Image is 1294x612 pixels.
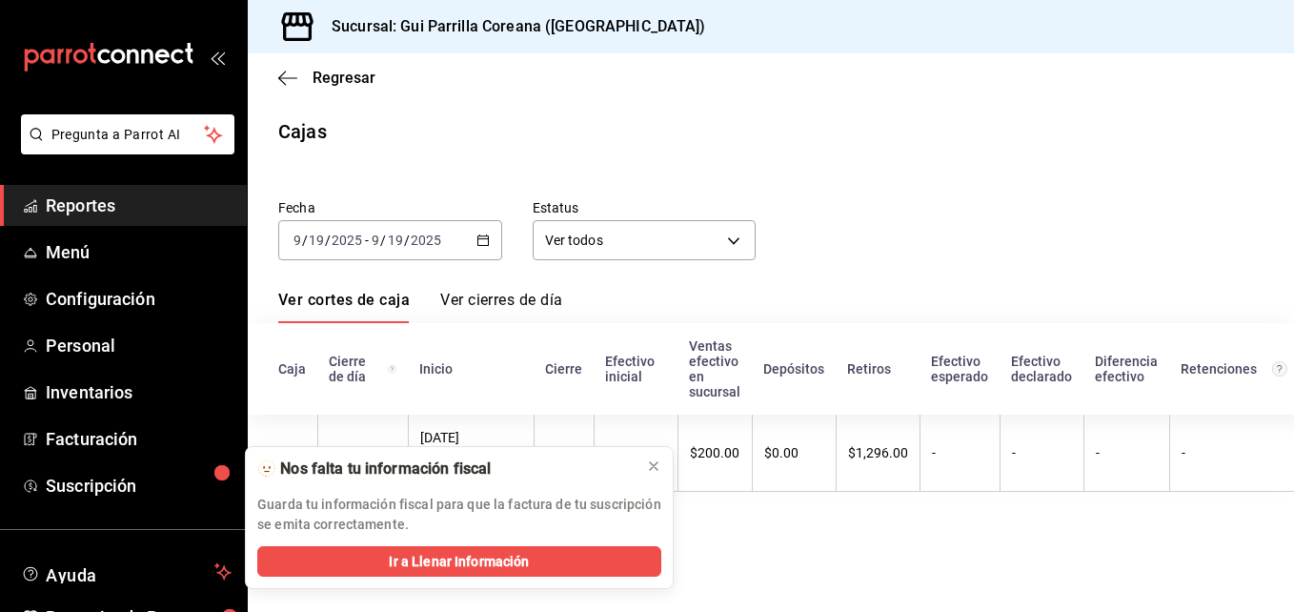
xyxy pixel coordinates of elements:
span: / [325,233,331,248]
input: ---- [331,233,363,248]
span: / [380,233,386,248]
div: [DATE] 12:02:08 [PERSON_NAME] [420,430,522,476]
input: -- [371,233,380,248]
button: open_drawer_menu [210,50,225,65]
button: Regresar [278,69,375,87]
label: Estatus [533,201,757,214]
button: Pregunta a Parrot AI [21,114,234,154]
div: - [278,445,306,460]
div: Efectivo declarado [1011,354,1072,384]
div: Retenciones [1181,361,1287,377]
span: Reportes [46,193,232,218]
div: - [1012,445,1072,460]
div: Inicio [419,361,522,377]
div: $0.00 [764,445,824,460]
div: Diferencia efectivo [1095,354,1158,384]
div: Cierre de día [329,354,396,384]
input: -- [293,233,302,248]
div: 🫥 Nos falta tu información fiscal [257,459,631,479]
div: Ver todos [533,220,757,260]
svg: Total de retenciones de propinas registradas [1272,361,1287,377]
a: Ver cortes de caja [278,291,410,323]
div: - [546,445,582,460]
div: Caja [278,361,306,377]
span: Facturación [46,426,232,452]
span: Configuración [46,286,232,312]
a: Pregunta a Parrot AI [13,138,234,158]
p: Guarda tu información fiscal para que la factura de tu suscripción se emita correctamente. [257,495,661,535]
span: Regresar [313,69,375,87]
span: Menú [46,239,232,265]
input: ---- [410,233,442,248]
span: / [404,233,410,248]
div: Depósitos [763,361,824,377]
div: $200.00 [690,445,740,460]
div: - [1182,445,1287,460]
svg: El número de cierre de día es consecutivo y consolida todos los cortes de caja previos en un únic... [388,361,396,377]
span: Ayuda [46,561,207,583]
div: Retiros [847,361,908,377]
div: Efectivo inicial [605,354,666,384]
span: Suscripción [46,473,232,499]
span: Personal [46,333,232,358]
span: Ir a Llenar Información [389,552,529,572]
div: Cajas [278,117,327,146]
div: $4,190.00 [606,445,666,460]
span: / [302,233,308,248]
div: $1,296.00 [848,445,908,460]
div: - [1096,445,1158,460]
div: Ventas efectivo en sucursal [689,338,740,399]
span: Inventarios [46,379,232,405]
div: Efectivo esperado [931,354,988,384]
div: - [330,445,396,460]
span: - [365,233,369,248]
div: navigation tabs [278,291,562,323]
h3: Sucursal: Gui Parrilla Coreana ([GEOGRAPHIC_DATA]) [316,15,706,38]
span: Pregunta a Parrot AI [51,125,205,145]
input: -- [387,233,404,248]
label: Fecha [278,201,502,214]
button: Ir a Llenar Información [257,546,661,577]
input: -- [308,233,325,248]
div: Cierre [545,361,582,377]
a: Ver cierres de día [440,291,562,323]
div: - [932,445,988,460]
